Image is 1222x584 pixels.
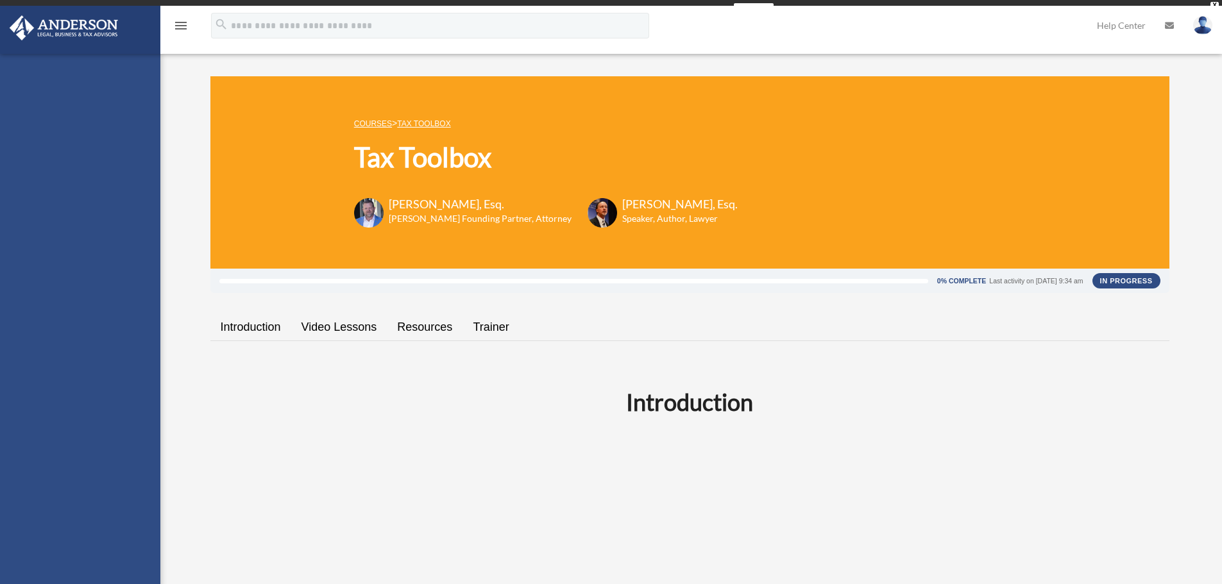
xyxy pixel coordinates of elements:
div: 0% Complete [937,278,986,285]
div: Get a chance to win 6 months of Platinum for free just by filling out this [448,3,729,19]
div: close [1210,2,1219,10]
img: Anderson Advisors Platinum Portal [6,15,122,40]
a: Introduction [210,309,291,346]
a: Trainer [462,309,519,346]
a: menu [173,22,189,33]
h3: [PERSON_NAME], Esq. [622,196,738,212]
a: survey [734,3,774,19]
div: Last activity on [DATE] 9:34 am [989,278,1083,285]
i: menu [173,18,189,33]
img: Scott-Estill-Headshot.png [588,198,617,228]
img: Toby-circle-head.png [354,198,384,228]
h6: [PERSON_NAME] Founding Partner, Attorney [389,212,572,225]
h1: Tax Toolbox [354,138,738,176]
a: Video Lessons [291,309,387,346]
a: COURSES [354,119,392,128]
i: search [214,17,228,31]
p: > [354,115,738,131]
img: User Pic [1193,16,1212,35]
h2: Introduction [218,386,1162,418]
div: In Progress [1092,273,1160,288]
a: Tax Toolbox [397,119,450,128]
h3: [PERSON_NAME], Esq. [389,196,572,212]
h6: Speaker, Author, Lawyer [622,212,722,225]
a: Resources [387,309,462,346]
